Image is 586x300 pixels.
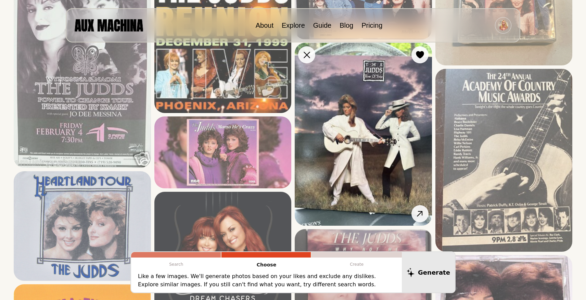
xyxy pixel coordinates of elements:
p: Like a few images. We'll generate photos based on your likes and exclude any dislikes. Explore si... [138,272,395,289]
p: Search [131,258,221,271]
img: AUX MACHINA [75,19,143,31]
img: Search result [435,69,573,252]
a: Guide [313,22,331,29]
a: Explore [282,22,305,29]
a: Pricing [361,22,382,29]
p: Choose [221,258,312,272]
button: Generate [402,252,455,292]
a: About [256,22,273,29]
p: Create [311,258,402,271]
img: Search result [154,116,292,188]
img: Search result [295,43,432,226]
img: Avatar [498,20,508,30]
a: Blog [340,22,353,29]
img: Search result [14,171,151,281]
